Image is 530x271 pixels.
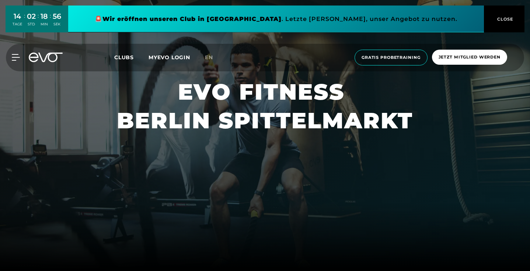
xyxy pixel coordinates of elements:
[13,22,22,27] div: TAGE
[362,54,421,61] span: Gratis Probetraining
[114,54,134,61] span: Clubs
[117,78,413,135] h1: EVO FITNESS BERLIN SPITTELMARKT
[53,11,61,22] div: 56
[149,54,190,61] a: MYEVO LOGIN
[430,50,509,65] a: Jetzt Mitglied werden
[439,54,501,60] span: Jetzt Mitglied werden
[13,11,22,22] div: 14
[205,53,222,62] a: en
[484,6,524,32] button: CLOSE
[24,12,25,31] div: :
[352,50,430,65] a: Gratis Probetraining
[114,54,149,61] a: Clubs
[50,12,51,31] div: :
[38,12,39,31] div: :
[41,22,48,27] div: MIN
[41,11,48,22] div: 18
[495,16,513,22] span: CLOSE
[205,54,213,61] span: en
[27,11,36,22] div: 02
[27,22,36,27] div: STD
[53,22,61,27] div: SEK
